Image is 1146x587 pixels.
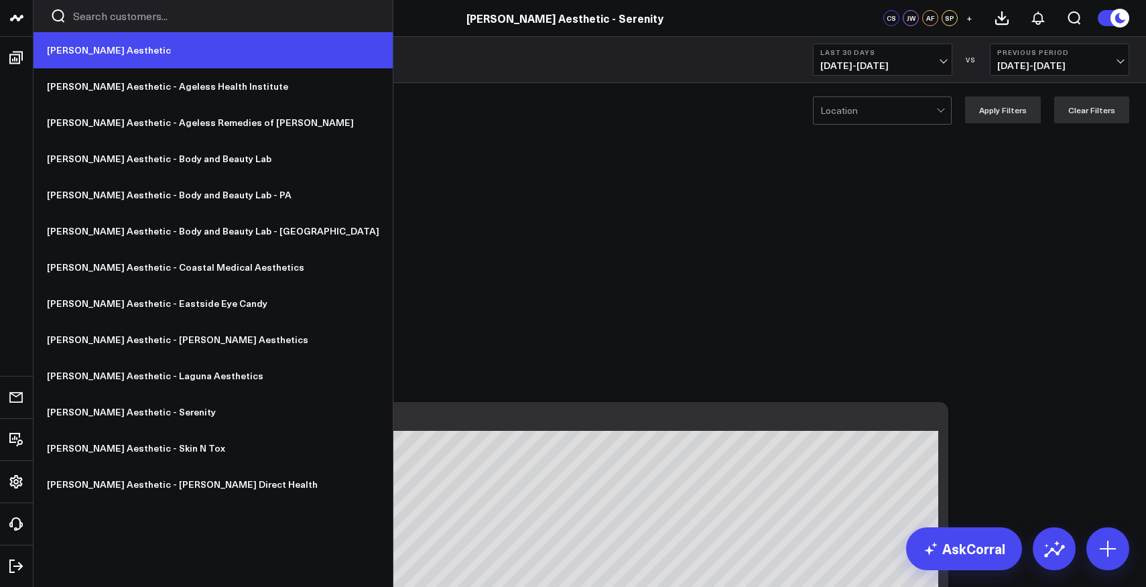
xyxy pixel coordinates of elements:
[965,96,1041,123] button: Apply Filters
[942,10,958,26] div: SP
[34,394,393,430] a: [PERSON_NAME] Aesthetic - Serenity
[73,9,376,23] input: Search customers input
[34,213,393,249] a: [PERSON_NAME] Aesthetic - Body and Beauty Lab - [GEOGRAPHIC_DATA]
[34,105,393,141] a: [PERSON_NAME] Aesthetic - Ageless Remedies of [PERSON_NAME]
[906,527,1022,570] a: AskCorral
[820,48,945,56] b: Last 30 Days
[922,10,938,26] div: AF
[34,32,393,68] a: [PERSON_NAME] Aesthetic
[966,13,972,23] span: +
[903,10,919,26] div: JW
[997,48,1122,56] b: Previous Period
[990,44,1129,76] button: Previous Period[DATE]-[DATE]
[1054,96,1129,123] button: Clear Filters
[997,60,1122,71] span: [DATE] - [DATE]
[34,177,393,213] a: [PERSON_NAME] Aesthetic - Body and Beauty Lab - PA
[50,8,66,24] button: Search customers button
[34,358,393,394] a: [PERSON_NAME] Aesthetic - Laguna Aesthetics
[959,56,983,64] div: VS
[820,60,945,71] span: [DATE] - [DATE]
[34,141,393,177] a: [PERSON_NAME] Aesthetic - Body and Beauty Lab
[34,249,393,285] a: [PERSON_NAME] Aesthetic - Coastal Medical Aesthetics
[34,285,393,322] a: [PERSON_NAME] Aesthetic - Eastside Eye Candy
[34,322,393,358] a: [PERSON_NAME] Aesthetic - [PERSON_NAME] Aesthetics
[961,10,977,26] button: +
[34,68,393,105] a: [PERSON_NAME] Aesthetic - Ageless Health Institute
[883,10,899,26] div: CS
[34,430,393,466] a: [PERSON_NAME] Aesthetic - Skin N Tox
[813,44,952,76] button: Last 30 Days[DATE]-[DATE]
[466,11,663,25] a: [PERSON_NAME] Aesthetic - Serenity
[34,466,393,503] a: [PERSON_NAME] Aesthetic - [PERSON_NAME] Direct Health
